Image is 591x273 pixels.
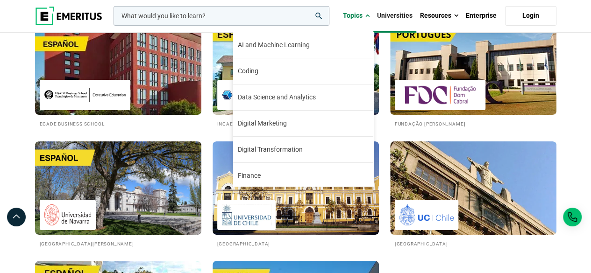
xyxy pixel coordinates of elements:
img: INCAE [222,84,297,105]
span: Digital Transformation [238,145,303,154]
a: Universities We Work With INCAE INCAE [213,21,379,127]
span: Digital Marketing [238,119,287,128]
a: Data Science and Analytics [233,84,373,110]
a: Universities We Work With EGADE Business School EGADE Business School [35,21,201,127]
a: AI and Machine Learning [233,32,373,58]
img: Universidad de Navarra [44,204,91,225]
a: Universities We Work With Pontificia Universidad Católica de Chile [GEOGRAPHIC_DATA] [390,141,556,247]
img: Universidad de Chile [222,204,271,225]
a: Universities We Work With Universidad de Navarra [GEOGRAPHIC_DATA][PERSON_NAME] [35,141,201,247]
img: Universities We Work With [35,21,201,115]
a: Finance [233,163,373,189]
a: Coding [233,58,373,84]
a: Universities We Work With Fundação Dom Cabral Fundação [PERSON_NAME] [390,21,556,127]
a: Login [505,6,556,26]
img: Universities We Work With [390,141,556,235]
h2: EGADE Business School [40,119,197,127]
h2: [GEOGRAPHIC_DATA][PERSON_NAME] [40,239,197,247]
span: Finance [238,171,261,181]
img: Fundação Dom Cabral [399,84,481,105]
span: Data Science and Analytics [238,92,316,102]
h2: [GEOGRAPHIC_DATA] [395,239,552,247]
input: woocommerce-product-search-field-0 [114,6,329,26]
h2: [GEOGRAPHIC_DATA] [217,239,374,247]
img: Universities We Work With [390,21,556,115]
a: Universities We Work With Universidad de Chile [GEOGRAPHIC_DATA] [213,141,379,247]
a: Digital Transformation [233,137,373,162]
img: EGADE Business School [44,84,126,105]
h2: INCAE [217,119,374,127]
span: Coding [238,66,258,76]
img: Pontificia Universidad Católica de Chile [399,204,454,225]
span: AI and Machine Learning [238,40,310,50]
img: Universities We Work With [213,141,379,235]
img: Universities We Work With [213,21,379,115]
img: Universities We Work With [35,141,201,235]
h2: Fundação [PERSON_NAME] [395,119,552,127]
a: Digital Marketing [233,111,373,136]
